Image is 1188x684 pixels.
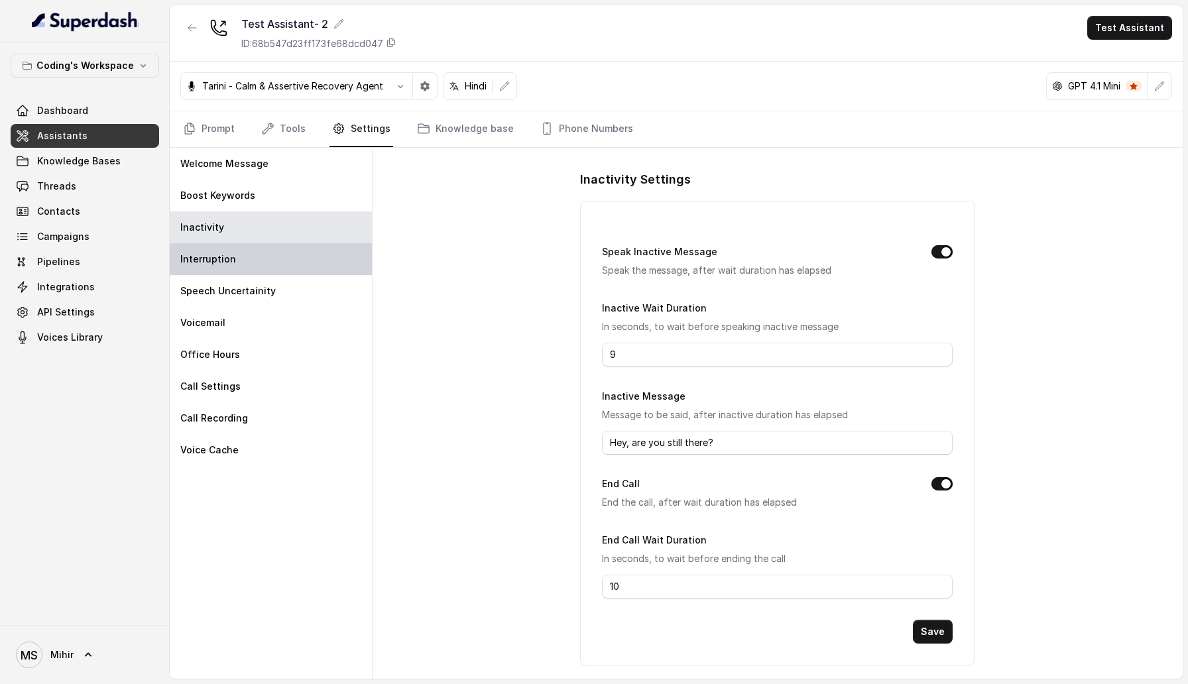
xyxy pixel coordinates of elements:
div: Test Assistant- 2 [241,16,396,32]
a: Threads [11,174,159,198]
a: Dashboard [11,99,159,123]
span: Voices Library [37,331,103,344]
nav: Tabs [180,111,1172,147]
a: Knowledge Bases [11,149,159,173]
p: In seconds, to wait before ending the call [602,551,953,567]
p: End the call, after wait duration has elapsed [602,494,910,510]
span: Mihir [50,648,74,661]
a: Integrations [11,275,159,299]
a: Tools [259,111,308,147]
p: Speak the message, after wait duration has elapsed [602,262,910,278]
span: Assistants [37,129,88,142]
label: End Call Wait Duration [602,534,707,545]
p: Inactivity [180,221,224,234]
a: Contacts [11,199,159,223]
span: Dashboard [37,104,88,117]
a: Mihir [11,636,159,673]
p: Welcome Message [180,157,268,170]
p: Voice Cache [180,443,239,457]
a: Phone Numbers [538,111,636,147]
a: Voices Library [11,325,159,349]
a: Prompt [180,111,237,147]
p: Coding's Workspace [36,58,134,74]
a: Assistants [11,124,159,148]
button: Coding's Workspace [11,54,159,78]
p: Message to be said, after inactive duration has elapsed [602,407,953,423]
p: Call Recording [180,412,248,425]
p: In seconds, to wait before speaking inactive message [602,319,953,335]
span: Pipelines [37,255,80,268]
text: MS [21,648,38,662]
p: Tarini - Calm & Assertive Recovery Agent [202,80,383,93]
p: Boost Keywords [180,189,255,202]
span: Contacts [37,205,80,218]
label: Inactive Message [602,390,685,402]
p: Interruption [180,253,236,266]
h1: Inactivity Settings [580,169,975,190]
img: light.svg [32,11,139,32]
a: Knowledge base [414,111,516,147]
p: ID: 68b547d23ff173fe68dcd047 [241,37,383,50]
a: API Settings [11,300,159,324]
p: Hindi [465,80,487,93]
span: Integrations [37,280,95,294]
label: End Call [602,476,640,492]
a: Settings [329,111,393,147]
p: Speech Uncertainity [180,284,276,298]
svg: openai logo [1052,81,1063,91]
button: Test Assistant [1087,16,1172,40]
label: Speak Inactive Message [602,244,717,260]
span: Threads [37,180,76,193]
span: Campaigns [37,230,89,243]
p: GPT 4.1 Mini [1068,80,1120,93]
p: Office Hours [180,348,240,361]
span: Knowledge Bases [37,154,121,168]
p: Call Settings [180,380,241,393]
span: API Settings [37,306,95,319]
a: Campaigns [11,225,159,249]
p: Voicemail [180,316,225,329]
a: Pipelines [11,250,159,274]
label: Inactive Wait Duration [602,302,707,313]
button: Save [913,620,953,644]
